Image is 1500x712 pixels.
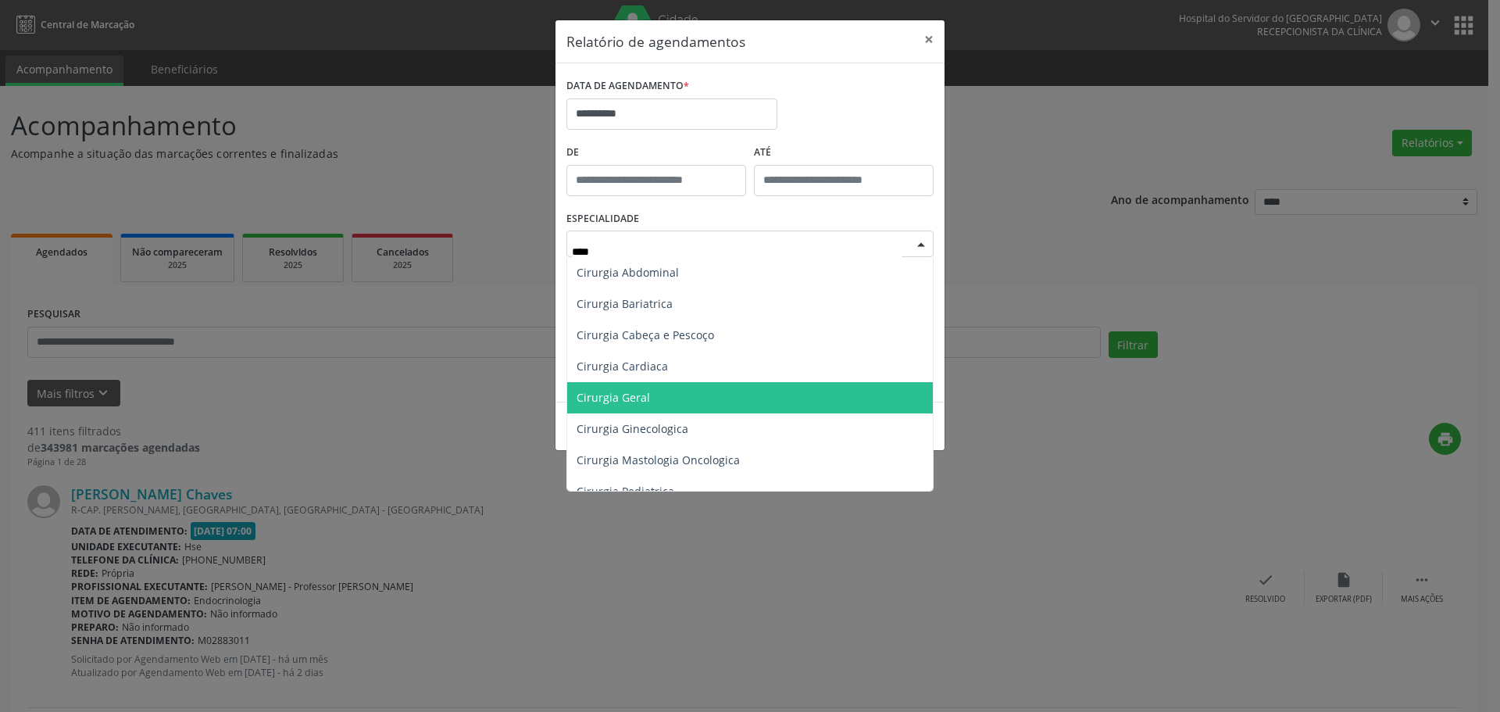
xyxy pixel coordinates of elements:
label: ESPECIALIDADE [566,207,639,231]
span: Cirurgia Abdominal [577,265,679,280]
h5: Relatório de agendamentos [566,31,745,52]
span: Cirurgia Geral [577,390,650,405]
label: DATA DE AGENDAMENTO [566,74,689,98]
button: Close [913,20,945,59]
span: Cirurgia Cardiaca [577,359,668,374]
label: De [566,141,746,165]
span: Cirurgia Mastologia Oncologica [577,453,740,467]
span: Cirurgia Cabeça e Pescoço [577,327,714,342]
span: Cirurgia Bariatrica [577,296,673,311]
label: ATÉ [754,141,934,165]
span: Cirurgia Pediatrica [577,484,674,499]
span: Cirurgia Ginecologica [577,421,688,436]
